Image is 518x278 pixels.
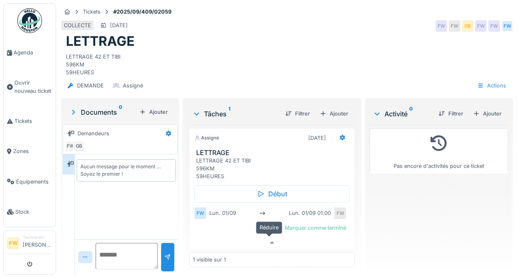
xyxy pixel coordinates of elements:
a: Agenda [4,38,56,68]
div: Filtrer [435,108,466,119]
img: Badge_color-CXgf-gQk.svg [17,8,42,33]
div: Actions [473,80,510,92]
strong: #2025/09/409/02059 [110,8,175,16]
div: Activité [373,109,432,119]
h3: LETTRAGE [196,149,351,157]
div: Assigné [195,134,219,141]
a: Équipements [4,167,56,197]
sup: 0 [409,109,413,119]
div: Tickets [83,8,101,16]
span: Zones [13,147,52,155]
div: Aucun message pour le moment … Soyez le premier ! [80,163,172,178]
h1: LETTRAGE [66,33,134,49]
div: lun. 01/09 lun. 01/09 01:00 [206,207,335,219]
div: Début [195,185,349,203]
div: FW [449,20,460,32]
div: Technicien [23,234,52,240]
span: Agenda [14,49,52,57]
div: Demandeurs [77,130,109,137]
div: COLLECTE [64,21,91,29]
span: Tickets [14,117,52,125]
span: Équipements [16,178,52,186]
div: GB [462,20,473,32]
div: Pas encore d'activités pour ce ticket [375,132,503,170]
div: GB [73,141,84,152]
sup: 1 [228,109,230,119]
div: Marquer comme terminé [272,222,349,233]
div: Assigné [123,82,143,90]
div: FW [436,20,447,32]
div: LETTRAGE 42 ET TIBI 596KM 59HEURES [66,49,508,77]
div: FW [335,207,346,219]
div: Ajouter [136,106,171,118]
div: [DATE] [110,21,128,29]
span: Stock [15,208,52,216]
li: [PERSON_NAME] [23,234,52,252]
a: FW Technicien[PERSON_NAME] [7,234,52,254]
div: FW [475,20,487,32]
div: FW [488,20,500,32]
div: Filtrer [282,108,313,119]
li: FW [7,237,19,250]
span: Ouvrir nouveau ticket [14,79,52,94]
div: Tâches [192,109,279,119]
sup: 0 [119,107,122,117]
a: Stock [4,197,56,227]
div: FW [65,141,76,152]
div: FW [195,207,206,219]
div: DEMANDE [77,82,104,90]
a: Ouvrir nouveau ticket [4,68,56,106]
div: LETTRAGE 42 ET TIBI 596KM 59HEURES [196,157,351,181]
a: Tickets [4,106,56,136]
div: Ajouter [470,108,505,119]
div: Ajouter [316,108,352,119]
a: Zones [4,136,56,166]
div: 1 visible sur 1 [193,256,226,264]
div: [DATE] [308,134,326,142]
div: Documents [69,107,136,117]
div: Réduire [256,221,282,233]
div: FW [502,20,513,32]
